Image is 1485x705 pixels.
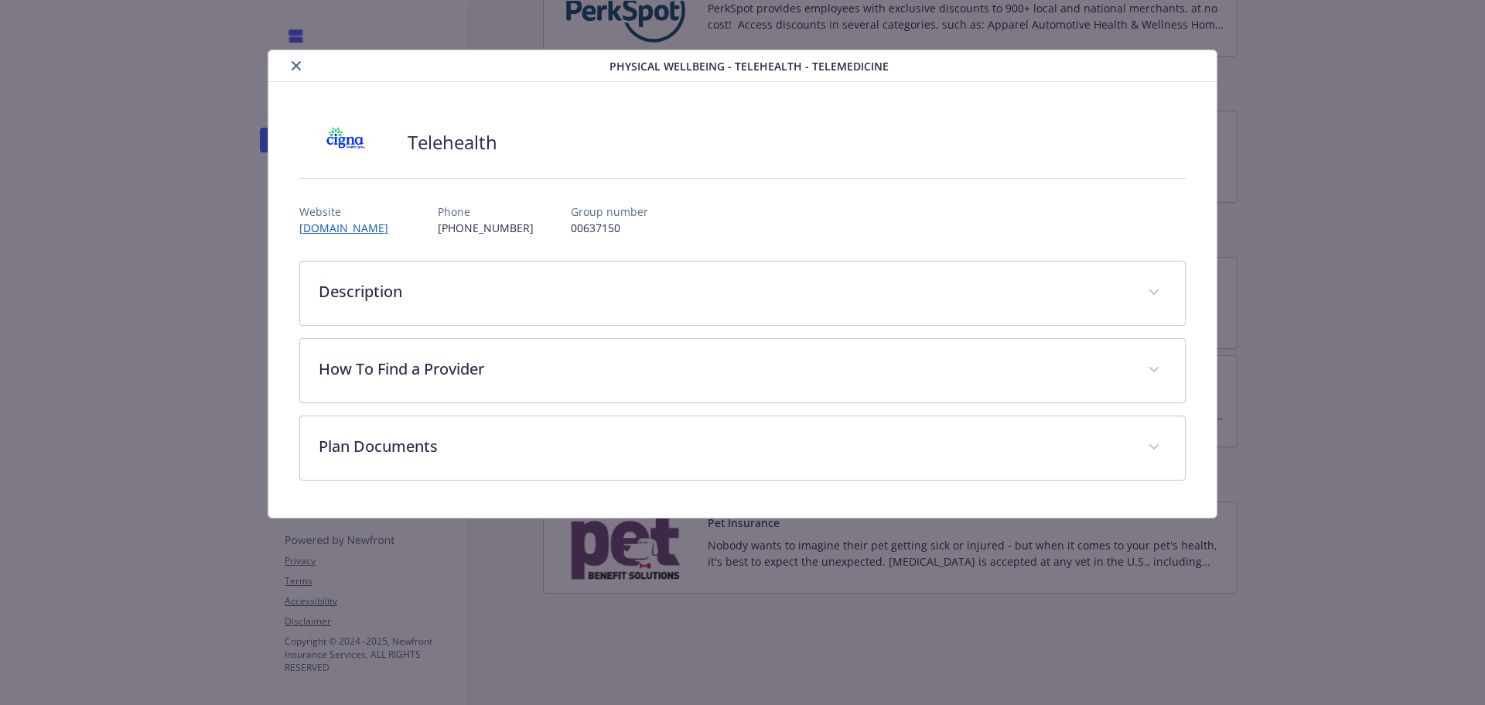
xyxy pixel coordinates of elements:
[319,358,1130,381] p: How To Find a Provider
[571,220,648,236] p: 00637150
[438,220,534,236] p: [PHONE_NUMBER]
[300,262,1186,325] div: Description
[319,280,1130,303] p: Description
[300,416,1186,480] div: Plan Documents
[408,129,497,156] h2: Telehealth
[571,204,648,220] p: Group number
[299,221,401,235] a: [DOMAIN_NAME]
[299,119,392,166] img: CIGNA
[609,58,889,74] span: Physical Wellbeing - Telehealth - TeleMedicine
[148,50,1336,518] div: details for plan Physical Wellbeing - Telehealth - TeleMedicine
[287,56,306,75] button: close
[299,204,401,220] p: Website
[319,435,1130,458] p: Plan Documents
[300,339,1186,402] div: How To Find a Provider
[438,204,534,220] p: Phone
